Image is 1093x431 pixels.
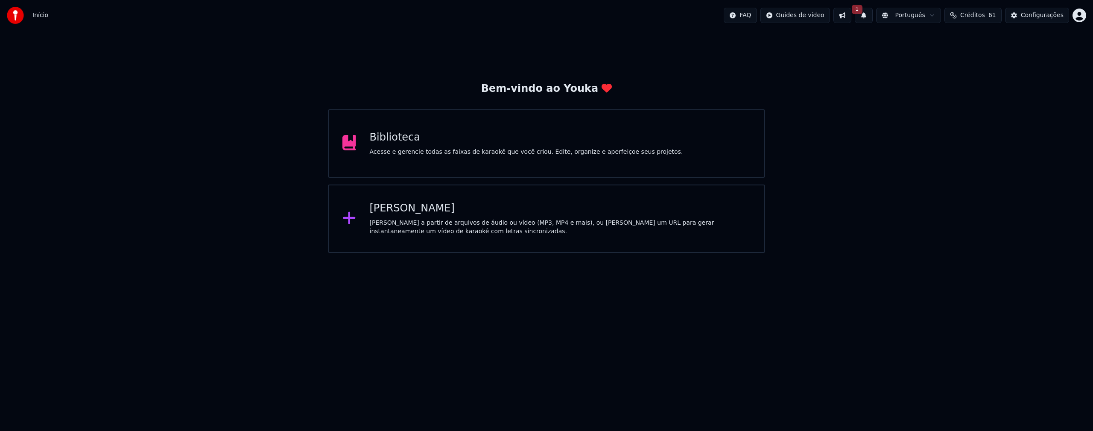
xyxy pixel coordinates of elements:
[1005,8,1069,23] button: Configurações
[370,148,683,156] div: Acesse e gerencie todas as faixas de karaokê que você criou. Edite, organize e aperfeiçoe seus pr...
[32,11,48,20] span: Início
[370,202,751,215] div: [PERSON_NAME]
[852,5,863,14] span: 1
[370,131,683,144] div: Biblioteca
[944,8,1002,23] button: Créditos61
[855,8,873,23] button: 1
[32,11,48,20] nav: breadcrumb
[1021,11,1064,20] div: Configurações
[960,11,985,20] span: Créditos
[370,219,751,236] div: [PERSON_NAME] a partir de arquivos de áudio ou vídeo (MP3, MP4 e mais), ou [PERSON_NAME] um URL p...
[760,8,830,23] button: Guides de vídeo
[481,82,612,96] div: Bem-vindo ao Youka
[7,7,24,24] img: youka
[988,11,996,20] span: 61
[724,8,757,23] button: FAQ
